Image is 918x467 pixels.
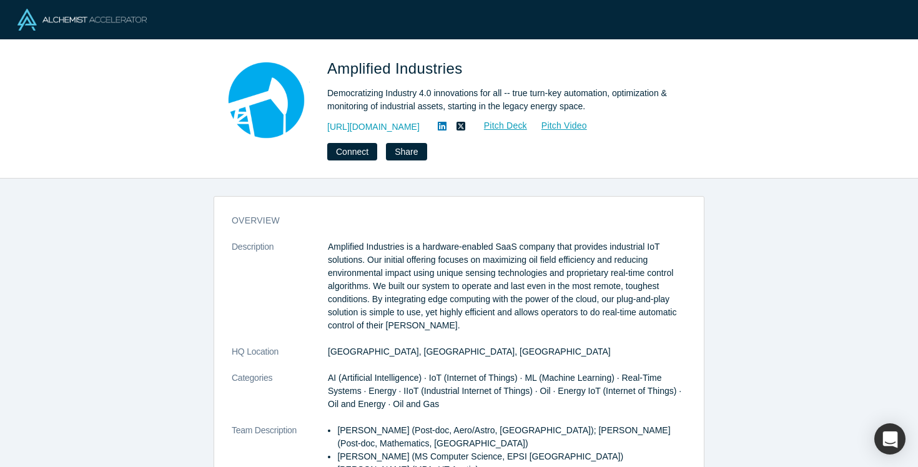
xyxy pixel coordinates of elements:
[337,424,686,450] li: [PERSON_NAME] (Post-doc, Aero/Astro, [GEOGRAPHIC_DATA]); [PERSON_NAME] (Post-doc, Mathematics, [G...
[327,87,677,113] div: Democratizing Industry 4.0 innovations for all -- true turn-key automation, optimization & monito...
[222,57,310,145] img: Amplified Industries's Logo
[470,119,528,133] a: Pitch Deck
[328,373,681,409] span: AI (Artificial Intelligence) · IoT (Internet of Things) · ML (Machine Learning) · Real-Time Syste...
[386,143,427,160] button: Share
[327,60,467,77] span: Amplified Industries
[337,450,686,463] li: [PERSON_NAME] (MS Computer Science, EPSI [GEOGRAPHIC_DATA])
[232,240,328,345] dt: Description
[232,371,328,424] dt: Categories
[327,143,377,160] button: Connect
[528,119,588,133] a: Pitch Video
[328,345,686,358] dd: [GEOGRAPHIC_DATA], [GEOGRAPHIC_DATA], [GEOGRAPHIC_DATA]
[232,345,328,371] dt: HQ Location
[232,214,669,227] h3: overview
[328,240,686,332] p: Amplified Industries is a hardware-enabled SaaS company that provides industrial IoT solutions. O...
[327,120,420,134] a: [URL][DOMAIN_NAME]
[17,9,147,31] img: Alchemist Logo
